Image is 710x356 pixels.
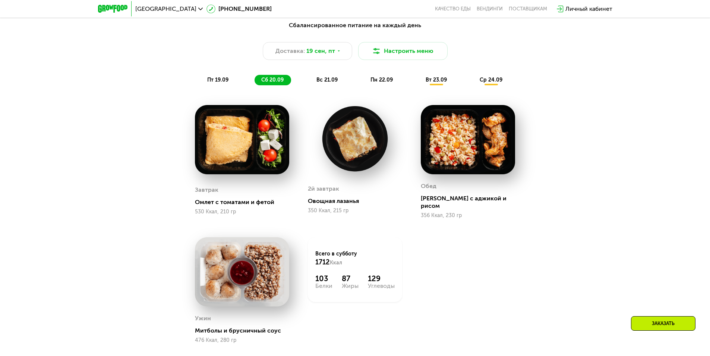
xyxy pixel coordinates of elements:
[368,274,395,283] div: 129
[435,6,471,12] a: Качество еды
[135,6,196,12] span: [GEOGRAPHIC_DATA]
[195,184,218,196] div: Завтрак
[207,77,228,83] span: пт 19.09
[330,260,342,266] span: Ккал
[421,213,515,219] div: 356 Ккал, 230 гр
[135,21,576,30] div: Сбалансированное питание на каждый день
[315,274,332,283] div: 103
[195,337,289,343] div: 476 Ккал, 280 гр
[565,4,612,13] div: Личный кабинет
[368,283,395,289] div: Углеводы
[275,47,305,55] span: Доставка:
[195,327,295,334] div: Митболы и брусничный соус
[342,283,359,289] div: Жиры
[509,6,547,12] div: поставщикам
[195,209,289,215] div: 530 Ккал, 210 гр
[308,208,402,214] div: 350 Ккал, 215 гр
[206,4,272,13] a: [PHONE_NUMBER]
[342,274,359,283] div: 87
[358,42,448,60] button: Настроить меню
[370,77,393,83] span: пн 22.09
[421,195,521,210] div: [PERSON_NAME] с аджикой и рисом
[306,47,335,55] span: 19 сен, пт
[631,316,695,331] div: Заказать
[477,6,503,12] a: Вендинги
[421,181,436,192] div: Обед
[261,77,284,83] span: сб 20.09
[308,197,408,205] div: Овощная лазанья
[315,283,332,289] div: Белки
[480,77,502,83] span: ср 24.09
[315,250,395,267] div: Всего в субботу
[195,198,295,206] div: Омлет с томатами и фетой
[315,258,330,266] span: 1712
[195,313,211,324] div: Ужин
[308,183,339,194] div: 2й завтрак
[426,77,447,83] span: вт 23.09
[316,77,338,83] span: вс 21.09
